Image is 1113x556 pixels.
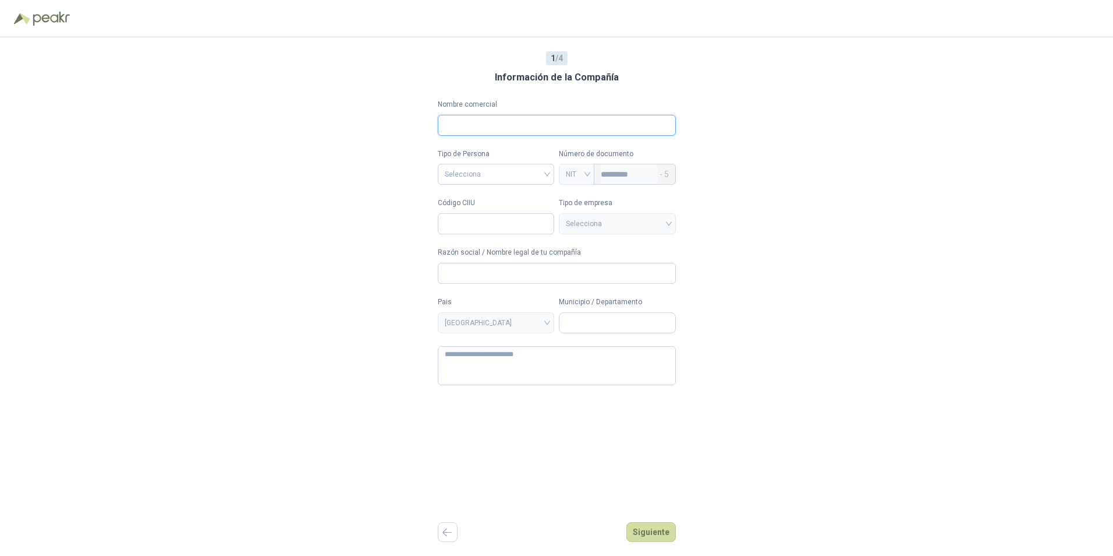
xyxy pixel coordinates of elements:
label: Municipio / Departamento [559,297,676,308]
label: Código CIIU [438,198,555,209]
span: NIT [566,166,587,183]
p: Número de documento [559,149,676,160]
label: Razón social / Nombre legal de tu compañía [438,247,676,258]
span: - 5 [660,164,669,184]
span: / 4 [551,52,563,65]
label: Pais [438,297,555,308]
span: COLOMBIA [445,314,548,332]
h3: Información de la Compañía [495,70,619,85]
label: Tipo de Persona [438,149,555,160]
b: 1 [551,54,555,63]
img: Peakr [33,12,70,26]
label: Tipo de empresa [559,198,676,209]
img: Logo [14,13,30,24]
label: Nombre comercial [438,99,676,110]
button: Siguiente [626,522,676,542]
